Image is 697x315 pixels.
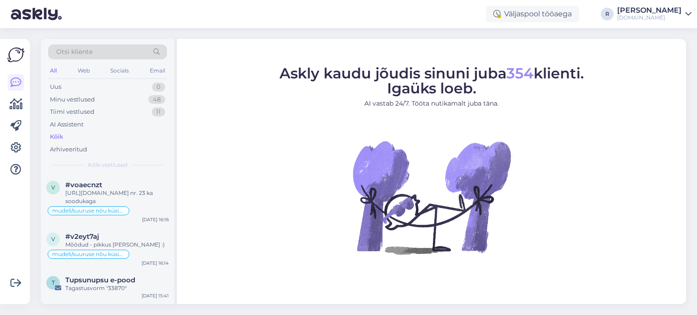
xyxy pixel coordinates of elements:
div: AI Assistent [50,120,83,129]
img: No Chat active [350,116,513,279]
span: v [51,236,55,242]
div: Arhiveeritud [50,145,87,154]
span: Tupsunupsu e-pood [65,276,135,284]
div: Tagastusvorm "33870" [65,284,169,292]
span: v [51,184,55,191]
div: Tiimi vestlused [50,107,94,116]
span: 354 [506,64,534,82]
div: Web [76,65,92,77]
div: Kõik [50,132,63,141]
span: T [52,279,55,286]
div: [PERSON_NAME] [617,7,682,14]
a: [PERSON_NAME][DOMAIN_NAME] [617,7,692,21]
div: R [601,8,614,20]
div: All [48,65,59,77]
div: Uus [50,82,61,92]
span: #v2eyt7aj [65,233,99,241]
div: 48 [148,95,165,104]
span: Kõik vestlused [88,161,128,169]
div: [DOMAIN_NAME] [617,14,682,21]
span: mudeli/suuruse nõu küsimine [52,252,125,257]
span: mudeli/suuruse nõu küsimine [52,208,125,213]
p: AI vastab 24/7. Tööta nutikamalt juba täna. [280,99,584,108]
img: Askly Logo [7,46,25,63]
div: [URL][DOMAIN_NAME] nr. 23 ka soodukaga [65,189,169,205]
div: Email [148,65,167,77]
div: 11 [152,107,165,116]
div: Väljaspool tööaega [486,6,579,22]
div: 0 [152,82,165,92]
div: [DATE] 15:41 [142,292,169,299]
div: [DATE] 16:14 [142,260,169,267]
span: #voaecnzt [65,181,102,189]
div: Minu vestlused [50,95,95,104]
div: [DATE] 16:16 [142,216,169,223]
div: Mõõdud - pikkus [PERSON_NAME] :) [65,241,169,249]
span: Askly kaudu jõudis sinuni juba klienti. Igaüks loeb. [280,64,584,97]
span: Otsi kliente [56,47,93,57]
div: Socials [108,65,131,77]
